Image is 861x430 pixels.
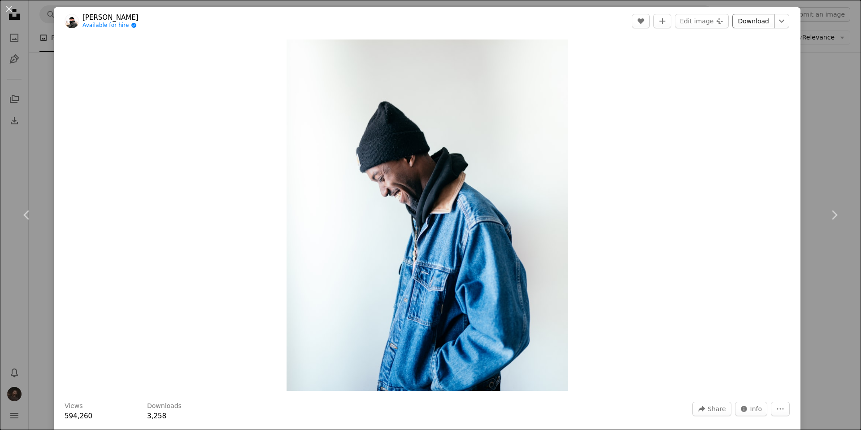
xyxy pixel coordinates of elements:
button: Like [632,14,650,28]
a: Download [732,14,774,28]
span: Share [708,402,726,416]
button: Share this image [692,402,731,416]
button: Edit image [675,14,729,28]
a: Next [807,172,861,258]
a: [PERSON_NAME] [83,13,139,22]
h3: Downloads [147,402,182,411]
a: Available for hire [83,22,139,29]
button: Add to Collection [653,14,671,28]
img: Go to Brock Wegner's profile [65,14,79,28]
button: Zoom in on this image [287,39,567,391]
span: 594,260 [65,412,92,420]
h3: Views [65,402,83,411]
button: Stats about this image [735,402,768,416]
button: Choose download size [774,14,789,28]
button: More Actions [771,402,790,416]
span: 3,258 [147,412,166,420]
span: Info [750,402,762,416]
img: man in blue denim jacket wearing black knit cap [287,39,567,391]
